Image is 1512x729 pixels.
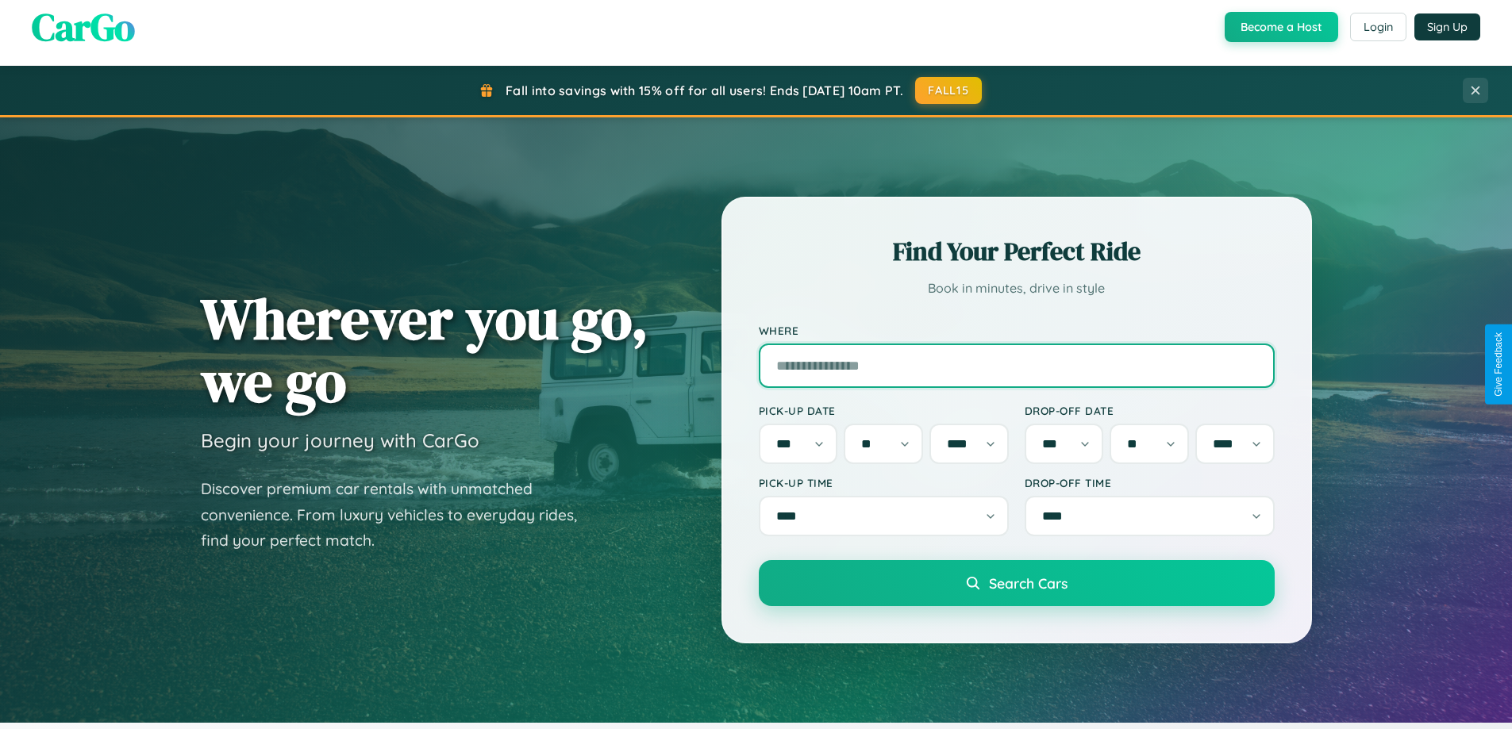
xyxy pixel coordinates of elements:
button: FALL15 [915,77,982,104]
span: Search Cars [989,574,1068,592]
button: Become a Host [1225,12,1338,42]
label: Drop-off Time [1025,476,1275,489]
button: Search Cars [759,560,1275,606]
label: Drop-off Date [1025,404,1275,417]
button: Sign Up [1414,13,1480,40]
h3: Begin your journey with CarGo [201,428,479,452]
span: CarGo [32,1,135,53]
p: Book in minutes, drive in style [759,277,1275,300]
label: Pick-up Time [759,476,1009,489]
label: Where [759,324,1275,337]
h2: Find Your Perfect Ride [759,234,1275,269]
p: Discover premium car rentals with unmatched convenience. From luxury vehicles to everyday rides, ... [201,476,598,554]
h1: Wherever you go, we go [201,287,648,412]
div: Give Feedback [1493,332,1504,397]
button: Login [1350,13,1406,41]
label: Pick-up Date [759,404,1009,417]
span: Fall into savings with 15% off for all users! Ends [DATE] 10am PT. [506,82,903,98]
